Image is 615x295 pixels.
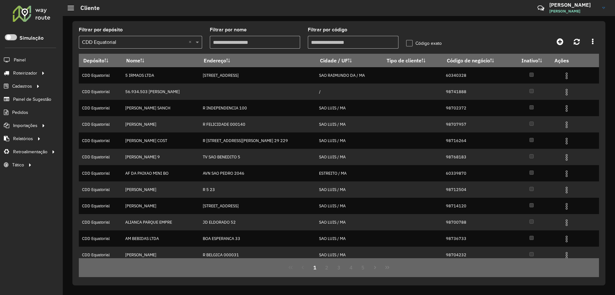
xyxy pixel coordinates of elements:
th: Código de negócio [442,54,513,67]
td: [PERSON_NAME] COST [122,132,200,149]
td: CDD Equatorial [79,100,122,116]
button: Last Page [381,261,393,274]
td: R BELGICA 000031 [200,247,316,263]
button: Next Page [369,261,381,274]
th: Nome [122,54,200,67]
td: CDD Equatorial [79,67,122,84]
td: SAO LUIS / MA [316,230,382,247]
td: TV SAO BENEDITO 5 [200,149,316,165]
td: JD ELDORADO 52 [200,214,316,230]
td: 98707957 [442,116,513,132]
td: SAO LUIS / MA [316,214,382,230]
td: 98704232 [442,247,513,263]
td: CDD Equatorial [79,181,122,198]
span: Importações [13,122,37,129]
span: Clear all [189,38,194,46]
td: [PERSON_NAME] SANCH [122,100,200,116]
th: Ações [550,54,588,67]
td: CDD Equatorial [79,132,122,149]
td: AF DA PAIXAO MINI BO [122,165,200,181]
h2: Cliente [74,4,100,12]
td: 98768183 [442,149,513,165]
th: Tipo de cliente [382,54,442,67]
td: SAO LUIS / MA [316,247,382,263]
h3: [PERSON_NAME] [549,2,597,8]
label: Filtrar por código [308,26,347,34]
span: Roteirizador [13,70,37,76]
label: Simulação [20,34,44,42]
label: Filtrar por nome [210,26,247,34]
td: 5 IRMAOS LTDA [122,67,200,84]
span: Retroalimentação [13,148,47,155]
th: Depósito [79,54,122,67]
span: Pedidos [12,109,28,116]
td: CDD Equatorial [79,198,122,214]
td: 60340328 [442,67,513,84]
td: SAO LUIS / MA [316,181,382,198]
td: CDD Equatorial [79,116,122,132]
label: Filtrar por depósito [79,26,123,34]
th: Cidade / UF [316,54,382,67]
td: / [316,84,382,100]
td: [PERSON_NAME] [122,247,200,263]
td: [PERSON_NAME] [122,198,200,214]
td: AM BEBIDAS LTDA [122,230,200,247]
td: R FELICIDADE 000140 [200,116,316,132]
button: 1 [309,261,321,274]
td: R INDEPENDENCIA 100 [200,100,316,116]
td: 98712504 [442,181,513,198]
td: 98702372 [442,100,513,116]
button: 5 [357,261,369,274]
span: [PERSON_NAME] [549,8,597,14]
th: Endereço [200,54,316,67]
td: SAO RAIMUNDO DA / MA [316,67,382,84]
td: SAO LUIS / MA [316,149,382,165]
td: SAO LUIS / MA [316,100,382,116]
td: [PERSON_NAME] [122,181,200,198]
td: 60339870 [442,165,513,181]
button: 4 [345,261,357,274]
span: Tático [12,162,24,168]
td: CDD Equatorial [79,165,122,181]
span: Painel de Sugestão [13,96,51,103]
span: Painel [14,57,26,63]
button: 3 [333,261,345,274]
td: CDD Equatorial [79,247,122,263]
td: BOA ESPERANCA 33 [200,230,316,247]
td: SAO LUIS / MA [316,116,382,132]
td: 56.934.503 [PERSON_NAME] [122,84,200,100]
td: CDD Equatorial [79,84,122,100]
td: AVN SAO PEDRO 2046 [200,165,316,181]
a: Contato Rápido [534,1,548,15]
td: [STREET_ADDRESS] [200,67,316,84]
td: R 5 23 [200,181,316,198]
button: 2 [321,261,333,274]
td: 98716264 [442,132,513,149]
td: ALIANCA PARQUE EMPRE [122,214,200,230]
td: CDD Equatorial [79,230,122,247]
td: CDD Equatorial [79,149,122,165]
label: Código exato [406,40,442,47]
td: 98741888 [442,84,513,100]
td: [PERSON_NAME] [122,116,200,132]
td: 98700788 [442,214,513,230]
th: Inativo [513,54,550,67]
td: CDD Equatorial [79,214,122,230]
td: ESTREITO / MA [316,165,382,181]
td: 98736733 [442,230,513,247]
td: [PERSON_NAME] 9 [122,149,200,165]
td: SAO LUIS / MA [316,132,382,149]
span: Relatórios [13,135,33,142]
td: [STREET_ADDRESS] [200,198,316,214]
td: 98714120 [442,198,513,214]
span: Cadastros [12,83,32,90]
td: SAO LUIS / MA [316,198,382,214]
td: R [STREET_ADDRESS][PERSON_NAME] 29 229 [200,132,316,149]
